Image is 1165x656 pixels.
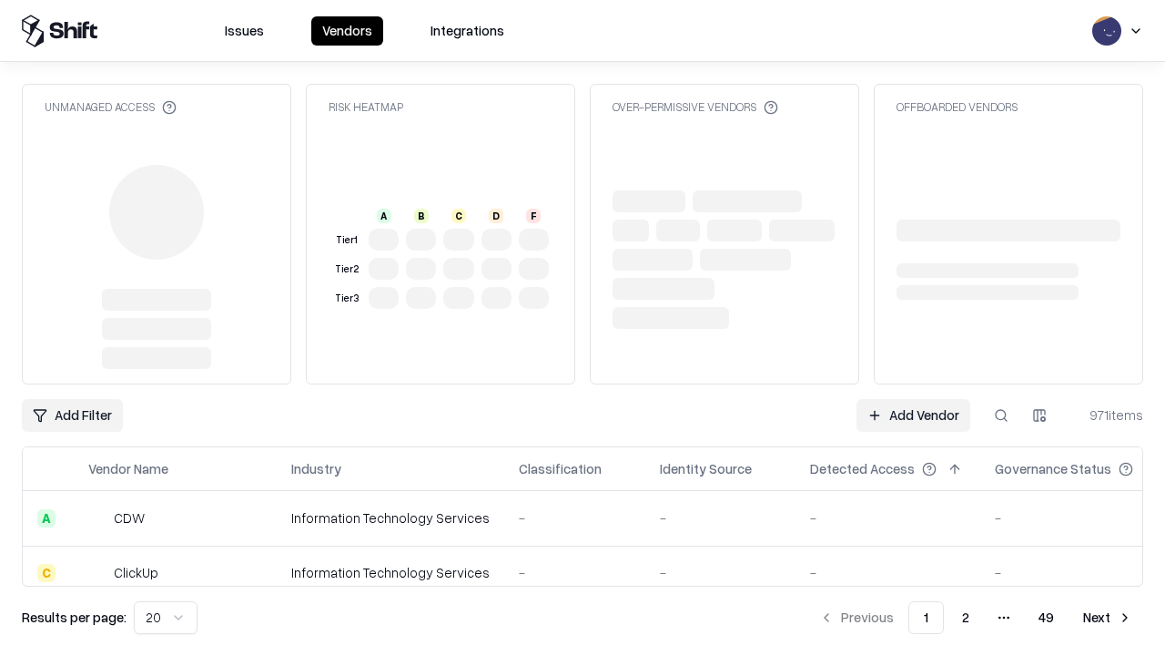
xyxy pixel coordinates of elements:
div: - [995,508,1162,528]
div: Over-Permissive Vendors [613,99,778,115]
nav: pagination [808,601,1143,634]
div: - [519,508,631,528]
div: C [37,564,56,582]
div: Information Technology Services [291,563,490,582]
a: Add Vendor [856,399,970,432]
div: Information Technology Services [291,508,490,528]
div: - [810,563,966,582]
div: Classification [519,459,602,478]
div: Detected Access [810,459,915,478]
div: Tier 2 [332,261,361,277]
div: Risk Heatmap [329,99,403,115]
div: Offboarded Vendors [897,99,1018,115]
button: 1 [908,601,944,634]
div: - [995,563,1162,582]
button: Add Filter [22,399,123,432]
img: ClickUp [88,564,106,582]
div: - [810,508,966,528]
p: Results per page: [22,608,127,627]
div: F [526,209,541,223]
button: Issues [214,16,275,46]
div: - [660,508,781,528]
div: CDW [114,508,145,528]
div: Governance Status [995,459,1111,478]
div: Tier 1 [332,232,361,248]
div: ClickUp [114,563,158,582]
div: - [660,563,781,582]
div: - [519,563,631,582]
div: Industry [291,459,341,478]
button: 49 [1024,601,1069,634]
button: Integrations [420,16,515,46]
div: D [489,209,503,223]
div: Vendor Name [88,459,168,478]
div: B [414,209,429,223]
button: Next [1072,601,1143,634]
div: C [451,209,466,223]
div: A [37,509,56,528]
div: Unmanaged Access [45,99,177,115]
img: CDW [88,509,106,528]
div: Tier 3 [332,291,361,306]
button: Vendors [311,16,383,46]
div: A [377,209,391,223]
button: 2 [947,601,984,634]
div: Identity Source [660,459,752,478]
div: 971 items [1070,405,1143,425]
